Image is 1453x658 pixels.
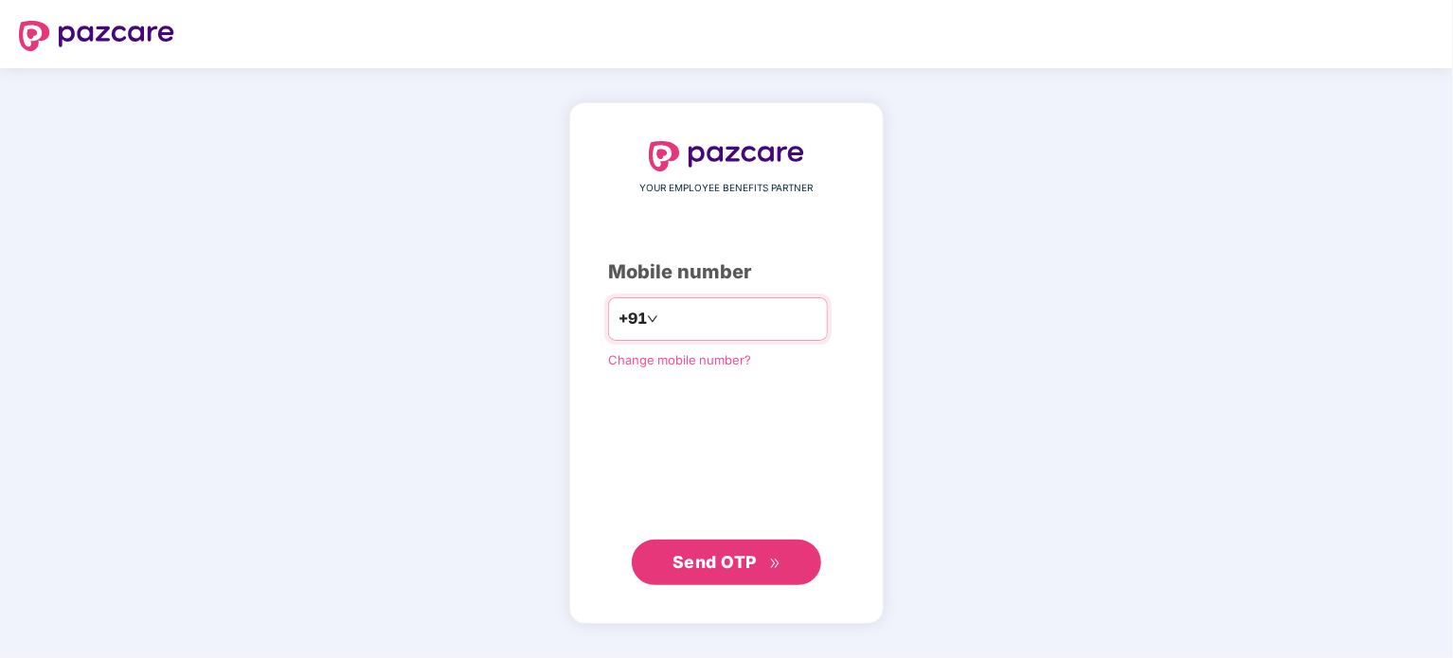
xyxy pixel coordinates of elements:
[619,307,647,330] span: +91
[647,313,658,325] span: down
[649,141,804,171] img: logo
[608,352,751,367] a: Change mobile number?
[19,21,174,51] img: logo
[608,258,845,287] div: Mobile number
[632,540,821,585] button: Send OTPdouble-right
[640,181,814,196] span: YOUR EMPLOYEE BENEFITS PARTNER
[673,552,757,572] span: Send OTP
[769,558,781,570] span: double-right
